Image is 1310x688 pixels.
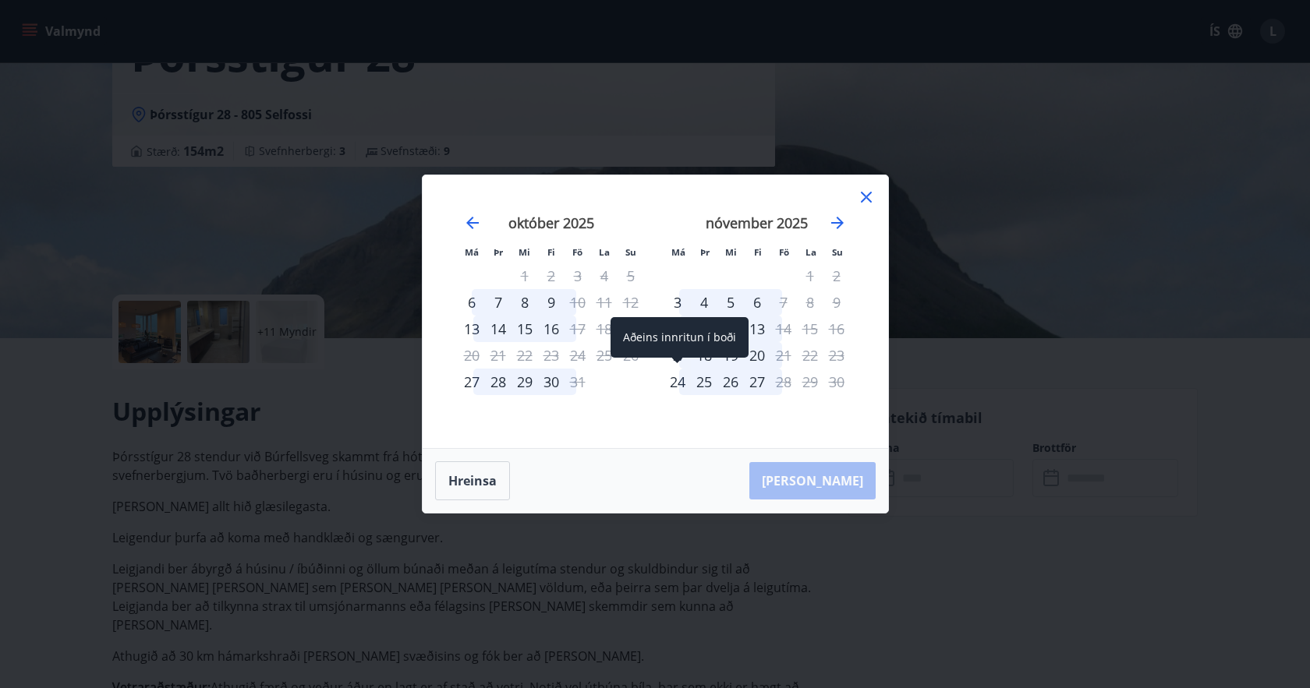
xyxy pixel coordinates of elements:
[823,289,850,316] td: Not available. sunnudagur, 9. nóvember 2025
[538,369,565,395] td: Choose fimmtudagur, 30. október 2025 as your check-in date. It’s available.
[485,289,512,316] td: Choose þriðjudagur, 7. október 2025 as your check-in date. It’s available.
[823,342,850,369] td: Not available. sunnudagur, 23. nóvember 2025
[691,369,717,395] div: 25
[519,246,530,258] small: Mi
[458,316,485,342] div: Aðeins innritun í boði
[441,194,869,429] div: Calendar
[618,263,644,289] td: Not available. sunnudagur, 5. október 2025
[512,289,538,316] td: Choose miðvikudagur, 8. október 2025 as your check-in date. It’s available.
[599,246,610,258] small: La
[512,263,538,289] td: Not available. miðvikudagur, 1. október 2025
[823,369,850,395] td: Not available. sunnudagur, 30. nóvember 2025
[671,246,685,258] small: Má
[565,369,591,395] td: Not available. föstudagur, 31. október 2025
[700,246,710,258] small: Þr
[591,316,618,342] td: Not available. laugardagur, 18. október 2025
[770,289,797,316] td: Not available. föstudagur, 7. nóvember 2025
[494,246,503,258] small: Þr
[465,246,479,258] small: Má
[664,369,691,395] td: Choose mánudagur, 24. nóvember 2025 as your check-in date. It’s available.
[770,316,797,342] td: Not available. föstudagur, 14. nóvember 2025
[538,289,565,316] div: 9
[691,316,717,342] div: 11
[458,369,485,395] div: Aðeins innritun í boði
[565,289,591,316] td: Not available. föstudagur, 10. október 2025
[458,289,485,316] div: Aðeins innritun í boði
[770,289,797,316] div: Aðeins útritun í boði
[717,369,744,395] div: 26
[805,246,816,258] small: La
[512,369,538,395] td: Choose miðvikudagur, 29. október 2025 as your check-in date. It’s available.
[832,246,843,258] small: Su
[664,316,691,342] div: Aðeins innritun í boði
[512,316,538,342] td: Choose miðvikudagur, 15. október 2025 as your check-in date. It’s available.
[691,369,717,395] td: Choose þriðjudagur, 25. nóvember 2025 as your check-in date. It’s available.
[828,213,847,232] div: Move forward to switch to the next month.
[538,369,565,395] div: 30
[797,289,823,316] td: Not available. laugardagur, 8. nóvember 2025
[538,316,565,342] div: 16
[512,342,538,369] td: Not available. miðvikudagur, 22. október 2025
[770,316,797,342] div: Aðeins útritun í boði
[744,342,770,369] div: 20
[717,316,744,342] div: 12
[725,246,737,258] small: Mi
[485,369,512,395] div: 28
[797,369,823,395] td: Not available. laugardagur, 29. nóvember 2025
[770,342,797,369] div: Aðeins útritun í boði
[565,316,591,342] td: Not available. föstudagur, 17. október 2025
[611,317,749,358] div: Aðeins innritun í boði
[823,316,850,342] td: Not available. sunnudagur, 16. nóvember 2025
[485,342,512,369] td: Not available. þriðjudagur, 21. október 2025
[565,369,591,395] div: Aðeins útritun í boði
[538,289,565,316] td: Choose fimmtudagur, 9. október 2025 as your check-in date. It’s available.
[664,289,691,316] td: Choose mánudagur, 3. nóvember 2025 as your check-in date. It’s available.
[618,289,644,316] td: Not available. sunnudagur, 12. október 2025
[744,342,770,369] td: Choose fimmtudagur, 20. nóvember 2025 as your check-in date. It’s available.
[706,213,808,232] strong: nóvember 2025
[618,316,644,342] td: Not available. sunnudagur, 19. október 2025
[717,289,744,316] div: 5
[565,263,591,289] td: Not available. föstudagur, 3. október 2025
[485,369,512,395] td: Choose þriðjudagur, 28. október 2025 as your check-in date. It’s available.
[664,316,691,342] td: Choose mánudagur, 10. nóvember 2025 as your check-in date. It’s available.
[691,289,717,316] div: 4
[458,289,485,316] td: Choose mánudagur, 6. október 2025 as your check-in date. It’s available.
[823,263,850,289] td: Not available. sunnudagur, 2. nóvember 2025
[797,342,823,369] td: Not available. laugardagur, 22. nóvember 2025
[485,316,512,342] td: Choose þriðjudagur, 14. október 2025 as your check-in date. It’s available.
[691,316,717,342] td: Choose þriðjudagur, 11. nóvember 2025 as your check-in date. It’s available.
[717,289,744,316] td: Choose miðvikudagur, 5. nóvember 2025 as your check-in date. It’s available.
[508,213,594,232] strong: október 2025
[565,289,591,316] div: Aðeins útritun í boði
[591,342,618,369] td: Not available. laugardagur, 25. október 2025
[485,289,512,316] div: 7
[797,263,823,289] td: Not available. laugardagur, 1. nóvember 2025
[547,246,555,258] small: Fi
[779,246,789,258] small: Fö
[512,289,538,316] div: 8
[591,289,618,316] td: Not available. laugardagur, 11. október 2025
[744,369,770,395] td: Choose fimmtudagur, 27. nóvember 2025 as your check-in date. It’s available.
[744,369,770,395] div: 27
[664,289,691,316] div: Aðeins innritun í boði
[770,369,797,395] td: Not available. föstudagur, 28. nóvember 2025
[744,316,770,342] div: 13
[625,246,636,258] small: Su
[512,316,538,342] div: 15
[565,342,591,369] td: Not available. föstudagur, 24. október 2025
[797,316,823,342] td: Not available. laugardagur, 15. nóvember 2025
[565,316,591,342] div: Aðeins útritun í boði
[458,342,485,369] td: Not available. mánudagur, 20. október 2025
[538,263,565,289] td: Not available. fimmtudagur, 2. október 2025
[512,369,538,395] div: 29
[458,369,485,395] td: Choose mánudagur, 27. október 2025 as your check-in date. It’s available.
[717,369,744,395] td: Choose miðvikudagur, 26. nóvember 2025 as your check-in date. It’s available.
[744,316,770,342] td: Choose fimmtudagur, 13. nóvember 2025 as your check-in date. It’s available.
[664,369,691,395] div: Aðeins innritun í boði
[770,369,797,395] div: Aðeins útritun í boði
[538,342,565,369] td: Not available. fimmtudagur, 23. október 2025
[717,316,744,342] td: Choose miðvikudagur, 12. nóvember 2025 as your check-in date. It’s available.
[744,289,770,316] td: Choose fimmtudagur, 6. nóvember 2025 as your check-in date. It’s available.
[538,316,565,342] td: Choose fimmtudagur, 16. október 2025 as your check-in date. It’s available.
